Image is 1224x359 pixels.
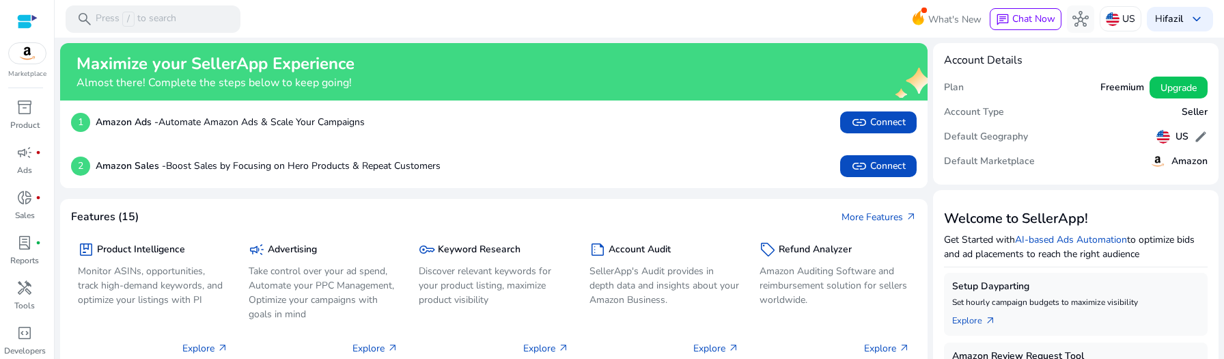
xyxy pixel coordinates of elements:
[851,114,906,131] span: Connect
[387,343,398,354] span: arrow_outward
[779,244,852,256] h5: Refund Analyzer
[268,244,317,256] h5: Advertising
[985,315,996,326] span: arrow_outward
[182,341,228,356] p: Explore
[15,209,35,222] p: Sales
[1194,130,1208,144] span: edit
[419,264,569,307] p: Discover relevant keywords for your product listing, maximize product visibility
[1182,107,1208,118] h5: Seller
[96,115,365,129] p: Automate Amazon Ads & Scale Your Campaigns
[97,244,185,256] h5: Product Intelligence
[16,189,33,206] span: donut_small
[78,264,228,307] p: Monitor ASINs, opportunities, track high-demand keywords, and optimize your listings with PI
[840,111,917,133] button: linkConnect
[1122,7,1135,31] p: US
[71,113,90,132] p: 1
[16,144,33,161] span: campaign
[760,241,776,258] span: sell
[1100,82,1144,94] h5: Freemium
[906,211,917,222] span: arrow_outward
[928,8,982,31] span: What's New
[944,107,1004,118] h5: Account Type
[96,159,166,172] b: Amazon Sales -
[96,12,176,27] p: Press to search
[760,264,910,307] p: Amazon Auditing Software and reimbursement solution for sellers worldwide.
[944,211,1208,227] h3: Welcome to SellerApp!
[944,232,1208,261] p: Get Started with to optimize bids and ad placements to reach the right audience
[1171,156,1208,168] h5: Amazon
[76,11,93,27] span: search
[16,235,33,251] span: lab_profile
[589,264,740,307] p: SellerApp's Audit provides in depth data and insights about your Amazon Business.
[944,131,1028,143] h5: Default Geography
[1015,233,1127,246] a: AI-based Ads Automation
[8,69,46,79] p: Marketplace
[96,159,441,173] p: Boost Sales by Focusing on Hero Products & Repeat Customers
[952,296,1199,308] p: Set hourly campaign budgets to maximize visibility
[996,13,1010,27] span: chat
[16,99,33,116] span: inventory_2
[990,8,1061,30] button: chatChat Now
[851,114,867,131] span: link
[609,244,671,256] h5: Account Audit
[352,341,398,356] p: Explore
[217,343,228,354] span: arrow_outward
[17,164,32,176] p: Ads
[944,54,1023,67] h4: Account Details
[249,264,399,321] p: Take control over your ad spend, Automate your PPC Management, Optimize your campaigns with goals...
[10,254,39,267] p: Reports
[589,241,606,258] span: summarize
[122,12,135,27] span: /
[728,343,739,354] span: arrow_outward
[1072,11,1089,27] span: hub
[14,300,35,312] p: Tools
[71,157,90,176] p: 2
[438,244,520,256] h5: Keyword Research
[1188,11,1205,27] span: keyboard_arrow_down
[1150,77,1208,98] button: Upgrade
[1155,14,1183,24] p: Hi
[1067,5,1094,33] button: hub
[1160,81,1197,95] span: Upgrade
[840,155,917,177] button: linkConnect
[944,82,964,94] h5: Plan
[1156,130,1170,144] img: us.svg
[1012,12,1055,25] span: Chat Now
[841,210,917,224] a: More Featuresarrow_outward
[16,325,33,341] span: code_blocks
[249,241,265,258] span: campaign
[944,156,1035,168] h5: Default Marketplace
[851,158,906,174] span: Connect
[419,241,435,258] span: key
[96,116,158,129] b: Amazon Ads -
[558,343,569,354] span: arrow_outward
[899,343,910,354] span: arrow_outward
[76,77,354,90] h4: Almost there! Complete the steps below to keep going!
[523,341,569,356] p: Explore
[36,150,41,155] span: fiber_manual_record
[78,241,94,258] span: package
[1150,153,1166,170] img: amazon.svg
[952,308,1007,328] a: Explorearrow_outward
[1106,12,1119,26] img: us.svg
[9,43,46,64] img: amazon.svg
[952,281,1199,293] h5: Setup Dayparting
[36,195,41,200] span: fiber_manual_record
[864,341,910,356] p: Explore
[693,341,739,356] p: Explore
[851,158,867,174] span: link
[16,280,33,296] span: handyman
[36,240,41,245] span: fiber_manual_record
[76,54,354,74] h2: Maximize your SellerApp Experience
[10,119,40,131] p: Product
[71,211,139,224] h4: Features (15)
[4,345,46,357] p: Developers
[1165,12,1183,25] b: fazil
[1176,131,1188,143] h5: US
